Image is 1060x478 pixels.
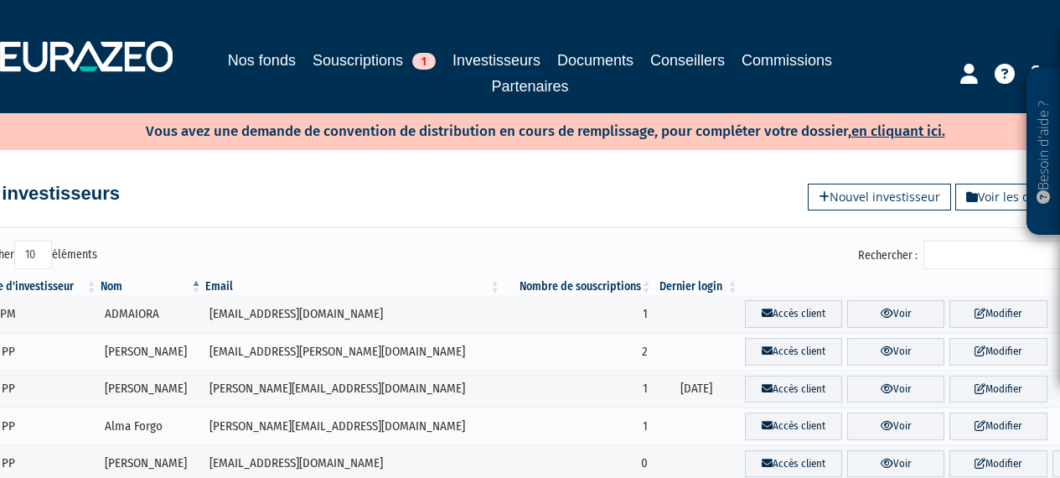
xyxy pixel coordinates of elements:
[949,413,1047,440] a: Modifier
[847,338,944,366] a: Voir
[847,413,944,440] a: Voir
[502,371,654,408] td: 1
[851,122,945,140] a: en cliquant ici.
[204,278,502,295] th: Email : activer pour trier la colonne par ordre croissant
[14,241,52,269] select: Afficheréléments
[99,371,204,408] td: [PERSON_NAME]
[204,333,502,371] td: [EMAIL_ADDRESS][PERSON_NAME][DOMAIN_NAME]
[847,376,944,403] a: Voir
[745,450,842,478] a: Accès client
[99,408,204,445] td: Alma Forgo
[742,49,832,72] a: Commissions
[502,408,654,445] td: 1
[412,53,436,70] span: 1
[99,278,204,295] th: Nom : activer pour trier la colonne par ordre d&eacute;croissant
[847,300,944,328] a: Voir
[228,49,296,72] a: Nos fonds
[557,49,633,72] a: Documents
[99,295,204,333] td: ADMAIORA
[949,300,1047,328] a: Modifier
[847,450,944,478] a: Voir
[313,49,436,72] a: Souscriptions1
[949,450,1047,478] a: Modifier
[949,376,1047,403] a: Modifier
[97,117,945,142] p: Vous avez une demande de convention de distribution en cours de remplissage, pour compléter votre...
[204,371,502,408] td: [PERSON_NAME][EMAIL_ADDRESS][DOMAIN_NAME]
[204,408,502,445] td: [PERSON_NAME][EMAIL_ADDRESS][DOMAIN_NAME]
[502,295,654,333] td: 1
[99,333,204,371] td: [PERSON_NAME]
[949,338,1047,366] a: Modifier
[502,333,654,371] td: 2
[745,376,842,403] a: Accès client
[745,413,842,440] a: Accès client
[502,278,654,295] th: Nombre de souscriptions : activer pour trier la colonne par ordre croissant
[745,300,842,328] a: Accès client
[654,371,740,408] td: [DATE]
[808,184,951,210] a: Nouvel investisseur
[204,295,502,333] td: [EMAIL_ADDRESS][DOMAIN_NAME]
[650,49,725,72] a: Conseillers
[491,75,568,98] a: Partenaires
[745,338,842,366] a: Accès client
[654,278,740,295] th: Dernier login : activer pour trier la colonne par ordre croissant
[452,49,540,75] a: Investisseurs
[1034,76,1053,227] p: Besoin d'aide ?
